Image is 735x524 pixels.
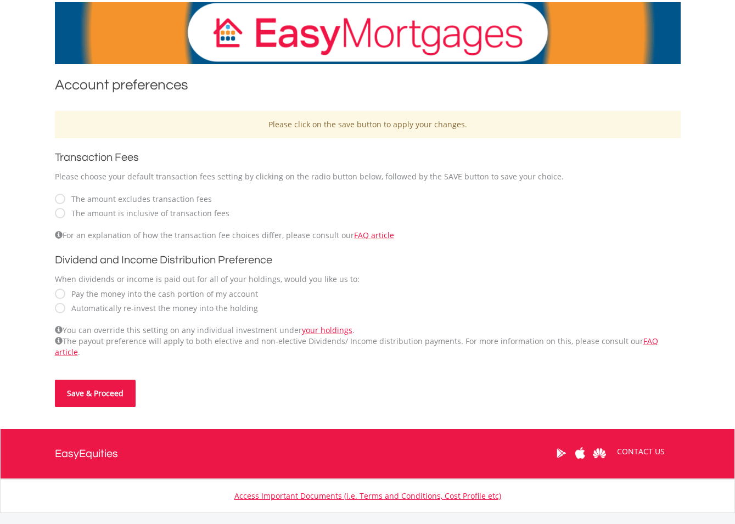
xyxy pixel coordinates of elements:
a: Access Important Documents (i.e. Terms and Conditions, Cost Profile etc) [234,491,501,501]
a: EasyEquities [55,429,118,478]
div: You can override this setting on any individual investment under . [55,325,681,358]
h2: Transaction Fees [55,149,681,166]
a: Google Play [552,436,571,470]
label: The amount excludes transaction fees [66,194,212,205]
a: Apple [571,436,590,470]
div: When dividends or income is paid out for all of your holdings, would you like us to: [55,274,681,285]
a: FAQ article [55,336,658,357]
a: your holdings [302,325,352,335]
label: The amount is inclusive of transaction fees [66,208,229,219]
h1: Account preferences [55,75,681,100]
div: For an explanation of how the transaction fee choices differ, please consult our [55,230,681,241]
a: FAQ article [354,230,394,240]
label: Automatically re-invest the money into the holding [66,303,258,314]
div: Please choose your default transaction fees setting by clicking on the radio button below, follow... [55,171,681,182]
a: Huawei [590,436,609,470]
div: Please click on the save button to apply your changes. [55,111,681,138]
a: CONTACT US [609,436,672,467]
div: The payout preference will apply to both elective and non-elective Dividends/ Income distribution... [55,336,681,358]
img: EasyMortage Promotion Banner [55,2,681,64]
h2: Dividend and Income Distribution Preference [55,252,681,268]
label: Pay the money into the cash portion of my account [66,289,258,300]
button: Save & Proceed [55,380,136,407]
